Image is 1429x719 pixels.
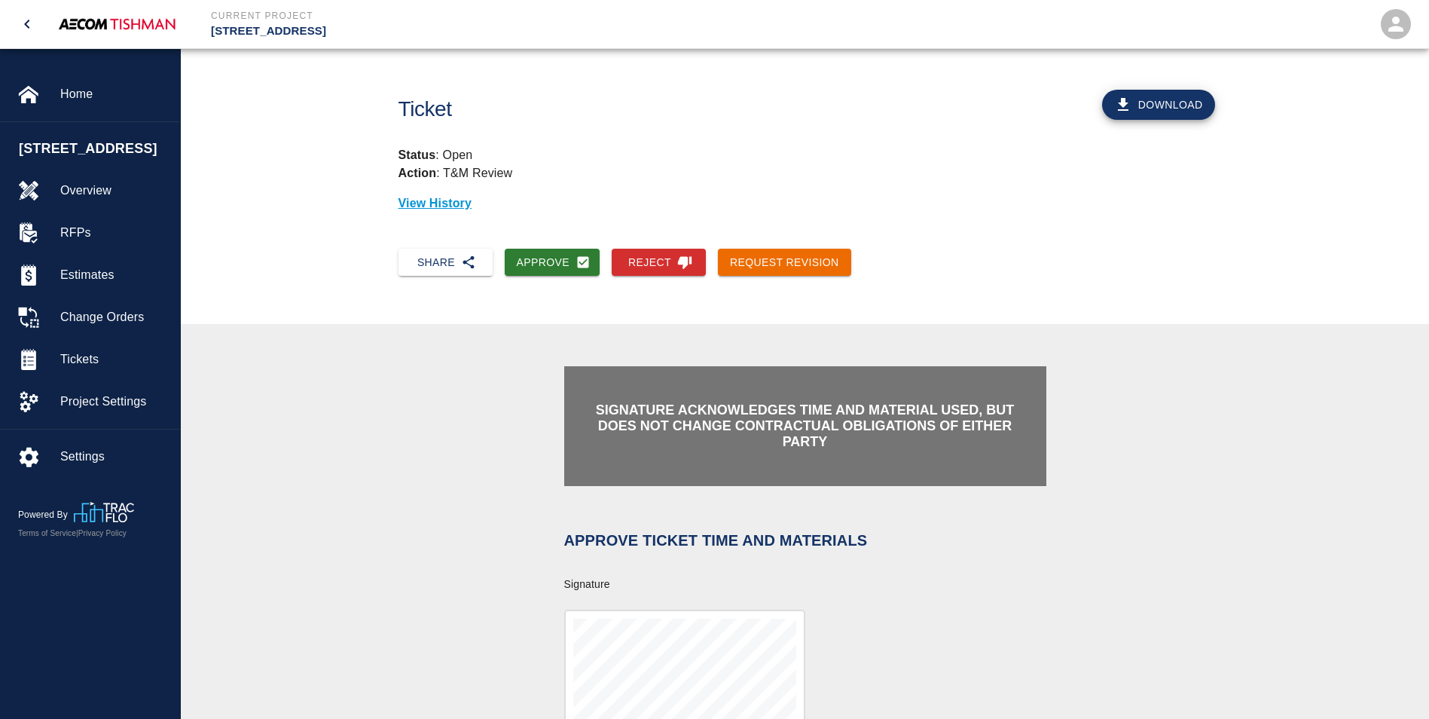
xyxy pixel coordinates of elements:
span: RFPs [60,224,168,242]
span: Settings [60,448,168,466]
p: Current Project [211,9,796,23]
strong: Status [398,148,436,161]
img: AECOM Tishman [53,14,181,35]
p: : Open [398,146,1212,164]
p: View History [398,194,1212,213]
a: Terms of Service [18,529,76,537]
span: Home [60,85,168,103]
iframe: Chat Widget [1354,647,1429,719]
button: Approve [505,249,600,277]
p: Signature [564,577,1046,592]
span: Estimates [60,266,168,284]
p: Powered By [18,508,74,522]
button: open drawer [9,6,45,42]
span: | [76,529,78,537]
h1: Ticket [398,97,868,122]
h3: Signature acknowledges time and material used, but does not change contractual obligations of eit... [588,402,1022,450]
a: Privacy Policy [78,529,127,537]
p: [STREET_ADDRESS] [211,23,796,40]
button: Request Revision [718,249,851,277]
button: Share [398,249,493,277]
img: TracFlo [74,502,134,522]
button: Download [1102,90,1215,120]
span: Tickets [60,350,168,369]
button: Reject [612,249,706,277]
h6: Approve Ticket Time and Materials [564,528,1046,552]
strong: Action [398,167,437,179]
span: [STREET_ADDRESS] [19,139,173,159]
span: Overview [60,182,168,200]
span: Project Settings [60,393,168,411]
span: Change Orders [60,308,168,326]
p: : T&M Review [398,167,513,179]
